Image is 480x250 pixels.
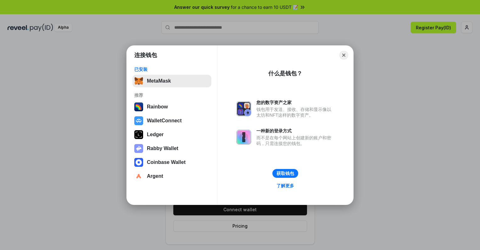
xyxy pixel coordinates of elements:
div: Rainbow [147,104,168,110]
button: Ledger [132,128,211,141]
div: 您的数字资产之家 [256,100,334,105]
div: 钱包用于发送、接收、存储和显示像以太坊和NFT这样的数字资产。 [256,107,334,118]
div: 获取钱包 [276,171,294,176]
div: WalletConnect [147,118,182,124]
button: Argent [132,170,211,183]
div: Coinbase Wallet [147,160,186,165]
button: 获取钱包 [272,169,298,178]
div: 已安装 [134,67,209,72]
img: svg+xml,%3Csvg%20width%3D%2228%22%20height%3D%2228%22%20viewBox%3D%220%200%2028%2028%22%20fill%3D... [134,172,143,181]
button: MetaMask [132,75,211,87]
div: Ledger [147,132,164,137]
div: Argent [147,173,163,179]
img: svg+xml,%3Csvg%20xmlns%3D%22http%3A%2F%2Fwww.w3.org%2F2000%2Fsvg%22%20fill%3D%22none%22%20viewBox... [236,101,251,116]
button: Rabby Wallet [132,142,211,155]
img: svg+xml,%3Csvg%20width%3D%2228%22%20height%3D%2228%22%20viewBox%3D%220%200%2028%2028%22%20fill%3D... [134,116,143,125]
button: Coinbase Wallet [132,156,211,169]
a: 了解更多 [273,182,298,190]
div: 一种新的登录方式 [256,128,334,134]
div: 推荐 [134,92,209,98]
div: 了解更多 [276,183,294,189]
div: MetaMask [147,78,171,84]
img: svg+xml,%3Csvg%20xmlns%3D%22http%3A%2F%2Fwww.w3.org%2F2000%2Fsvg%22%20fill%3D%22none%22%20viewBox... [134,144,143,153]
img: svg+xml,%3Csvg%20width%3D%22120%22%20height%3D%22120%22%20viewBox%3D%220%200%20120%20120%22%20fil... [134,102,143,111]
img: svg+xml,%3Csvg%20width%3D%2228%22%20height%3D%2228%22%20viewBox%3D%220%200%2028%2028%22%20fill%3D... [134,158,143,167]
img: svg+xml,%3Csvg%20xmlns%3D%22http%3A%2F%2Fwww.w3.org%2F2000%2Fsvg%22%20width%3D%2228%22%20height%3... [134,130,143,139]
div: Rabby Wallet [147,146,178,151]
div: 而不是在每个网站上创建新的账户和密码，只需连接您的钱包。 [256,135,334,146]
img: svg+xml,%3Csvg%20fill%3D%22none%22%20height%3D%2233%22%20viewBox%3D%220%200%2035%2033%22%20width%... [134,77,143,85]
h1: 连接钱包 [134,51,157,59]
img: svg+xml,%3Csvg%20xmlns%3D%22http%3A%2F%2Fwww.w3.org%2F2000%2Fsvg%22%20fill%3D%22none%22%20viewBox... [236,130,251,145]
button: Rainbow [132,101,211,113]
button: Close [339,51,348,60]
div: 什么是钱包？ [268,70,302,77]
button: WalletConnect [132,114,211,127]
